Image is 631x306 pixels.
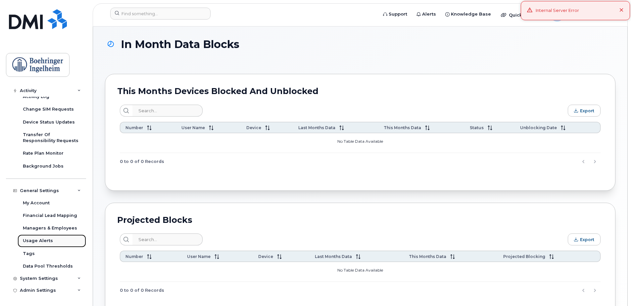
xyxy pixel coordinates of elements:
span: Number [125,254,143,259]
span: Export [580,237,594,242]
span: Last Months Data [298,125,335,130]
span: User Name [181,125,205,130]
span: Device [258,254,273,259]
button: Export [568,233,601,245]
span: This Months Data [384,125,421,130]
div: Internal Server Error [536,7,579,14]
td: No Table Data Available [120,133,601,153]
span: Projected Blocking [503,254,545,259]
span: This Months Data [409,254,446,259]
button: Export [568,105,601,117]
span: Last Months Data [315,254,352,259]
span: Unblocking Date [520,125,557,130]
h2: Projected Blocks [117,215,192,225]
h2: This Months Devices Blocked and Unblocked [117,86,318,96]
span: Number [125,125,143,130]
span: Device [246,125,261,130]
span: Status [470,125,484,130]
span: Export [580,108,594,113]
span: User Name [187,254,211,259]
span: In Month Data Blocks [121,38,239,50]
input: Search... [132,105,203,117]
span: 0 to 0 of 0 Records [120,285,164,295]
span: 0 to 0 of 0 Records [120,157,164,167]
td: No Table Data Available [120,262,601,282]
input: Search... [132,233,203,245]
